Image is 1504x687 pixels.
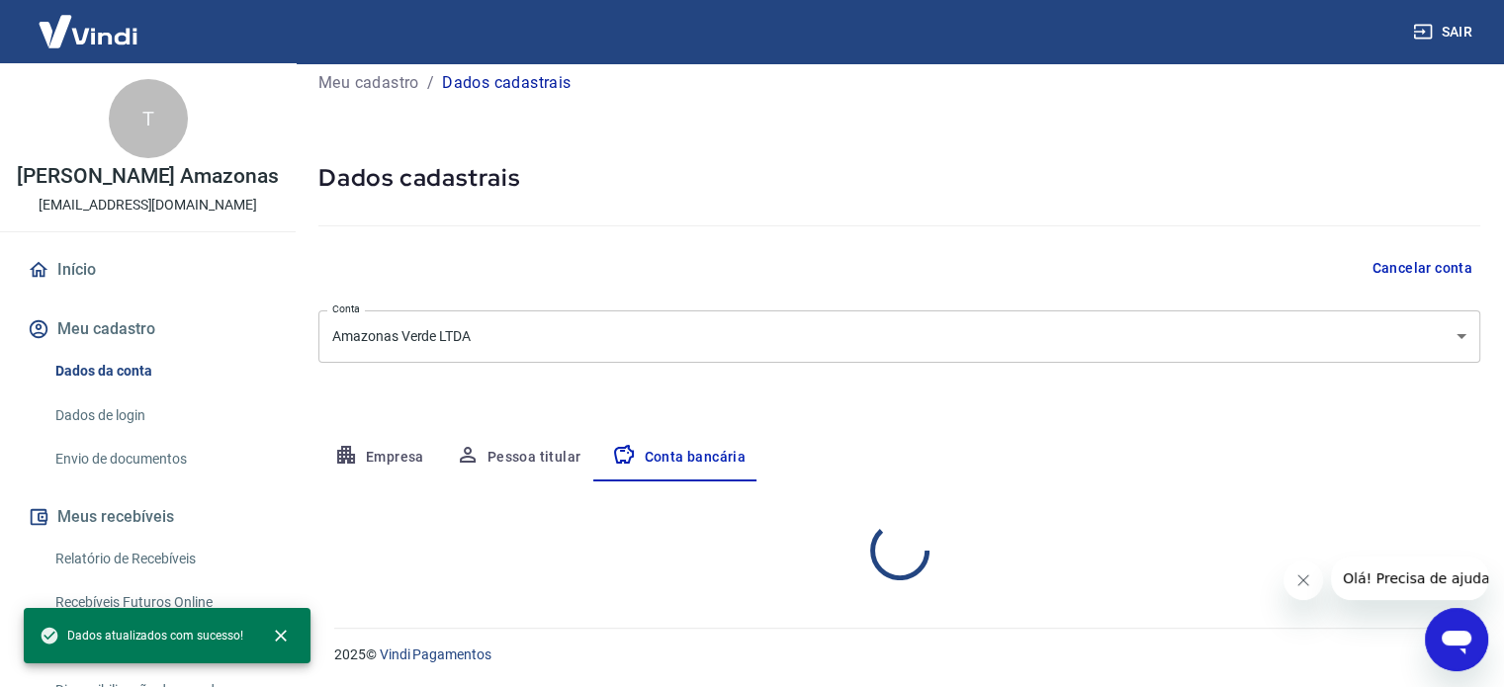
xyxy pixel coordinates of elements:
[318,71,419,95] a: Meu cadastro
[334,644,1457,665] p: 2025 ©
[442,71,571,95] p: Dados cadastrais
[427,71,434,95] p: /
[47,395,272,436] a: Dados de login
[47,582,272,623] a: Recebíveis Futuros Online
[47,439,272,479] a: Envio de documentos
[40,626,243,645] span: Dados atualizados com sucesso!
[318,162,1480,194] h5: Dados cadastrais
[380,646,491,662] a: Vindi Pagamentos
[109,79,188,158] div: T
[24,248,272,292] a: Início
[259,614,303,657] button: close
[24,307,272,351] button: Meu cadastro
[24,1,152,61] img: Vindi
[440,434,597,481] button: Pessoa titular
[1425,608,1488,671] iframe: Botão para abrir a janela de mensagens
[17,166,279,187] p: [PERSON_NAME] Amazonas
[1364,250,1480,287] button: Cancelar conta
[332,301,360,316] label: Conta
[596,434,761,481] button: Conta bancária
[47,351,272,391] a: Dados da conta
[47,539,272,579] a: Relatório de Recebíveis
[1409,14,1480,50] button: Sair
[39,195,257,215] p: [EMAIL_ADDRESS][DOMAIN_NAME]
[318,434,440,481] button: Empresa
[24,495,272,539] button: Meus recebíveis
[1283,560,1323,600] iframe: Fechar mensagem
[12,14,166,30] span: Olá! Precisa de ajuda?
[1331,557,1488,600] iframe: Mensagem da empresa
[318,310,1480,363] div: Amazonas Verde LTDA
